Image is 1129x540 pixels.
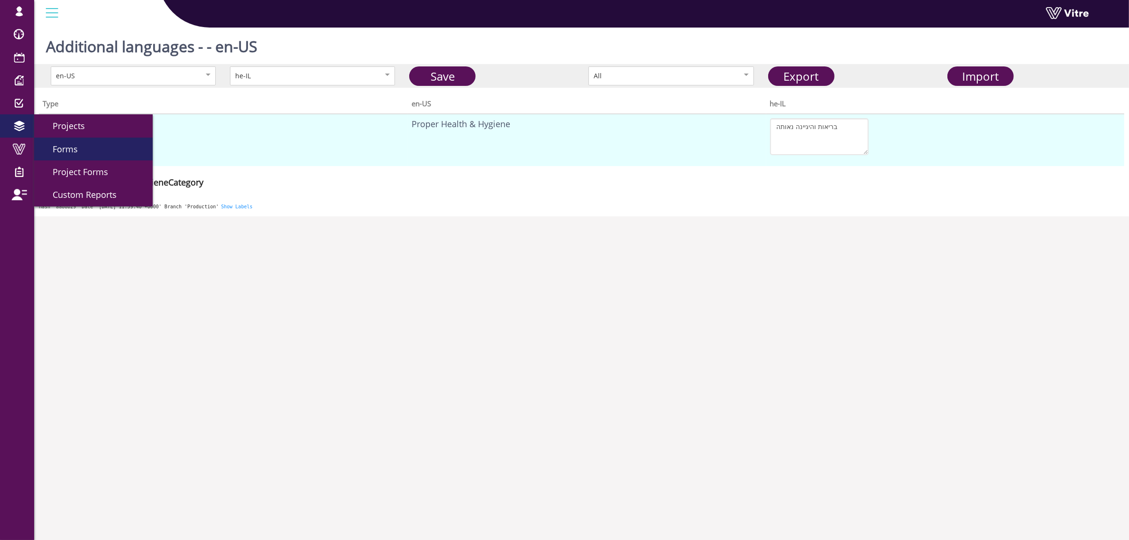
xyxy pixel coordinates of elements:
h1: Additional languages - - en-US [46,24,257,64]
a: Save [409,66,476,86]
span: Import [962,68,999,84]
a: Export [768,66,835,86]
th: Type [39,93,408,114]
span: Hash 'aa88b29' Date '[DATE] 11:59:40 +0000' Branch 'Production' [39,204,219,209]
summary: ShowProper Health & HygieneCategory [39,176,1124,189]
a: Forms [34,138,153,160]
a: Show Labels [221,204,252,209]
th: he-IL [766,93,1124,114]
span: Forms [41,143,78,155]
div: en-US [56,71,191,81]
span: Projects [41,120,85,131]
div: he-IL [235,71,370,81]
a: Projects [34,114,153,137]
textarea: בריאות והיגיינה נאותה [770,118,869,155]
a: Custom Reports [34,183,153,206]
span: Custom Reports [41,189,117,200]
a: Project Forms [34,160,153,183]
th: en-US [408,93,766,114]
td: Proper Health & Hygiene [408,114,766,166]
span: Project Forms [41,166,108,177]
div: All [594,71,728,81]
